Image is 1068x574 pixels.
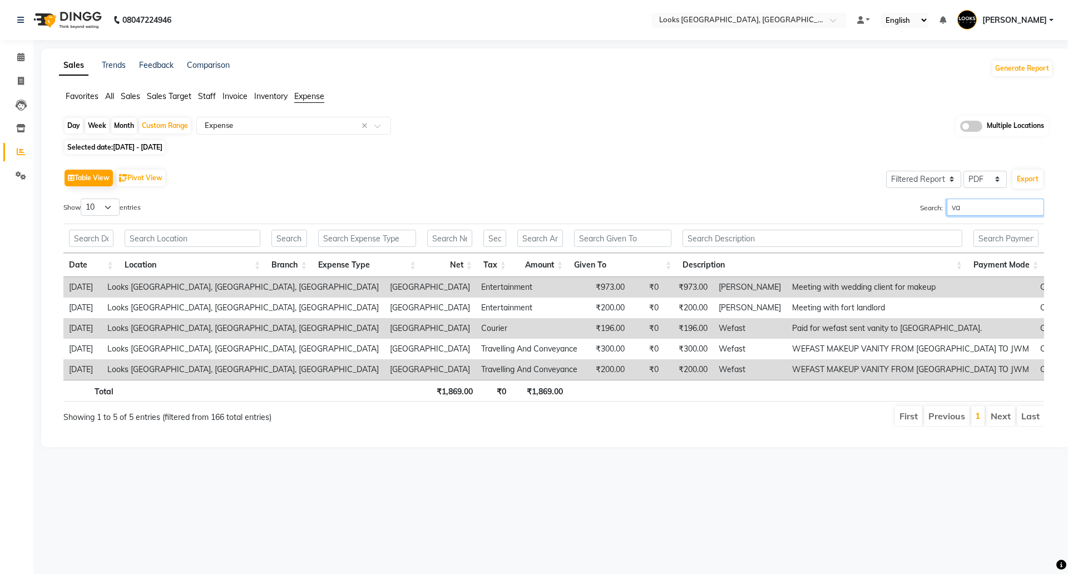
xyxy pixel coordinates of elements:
[512,380,568,402] th: ₹1,869.00
[476,277,583,298] td: Entertainment
[102,298,384,318] td: Looks [GEOGRAPHIC_DATA], [GEOGRAPHIC_DATA], [GEOGRAPHIC_DATA]
[384,359,476,380] td: [GEOGRAPHIC_DATA]
[198,91,216,101] span: Staff
[111,118,137,133] div: Month
[63,318,102,339] td: [DATE]
[982,14,1047,26] span: [PERSON_NAME]
[1012,170,1043,189] button: Export
[187,60,230,70] a: Comparison
[119,174,127,182] img: pivot.png
[65,118,83,133] div: Day
[147,91,191,101] span: Sales Target
[517,230,563,247] input: Search Amount
[69,230,113,247] input: Search Date
[664,277,713,298] td: ₹973.00
[384,298,476,318] td: [GEOGRAPHIC_DATA]
[139,118,191,133] div: Custom Range
[63,359,102,380] td: [DATE]
[987,121,1044,132] span: Multiple Locations
[427,230,472,247] input: Search Net
[222,91,248,101] span: Invoice
[476,339,583,359] td: Travelling And Conveyance
[116,170,165,186] button: Pivot View
[947,199,1044,216] input: Search:
[121,91,140,101] span: Sales
[122,4,171,36] b: 08047224946
[422,253,478,277] th: Net: activate to sort column ascending
[102,339,384,359] td: Looks [GEOGRAPHIC_DATA], [GEOGRAPHIC_DATA], [GEOGRAPHIC_DATA]
[787,277,1035,298] td: Meeting with wedding client for makeup
[476,359,583,380] td: Travelling And Conveyance
[476,318,583,339] td: Courier
[63,380,119,402] th: Total
[713,359,787,380] td: Wefast
[119,253,266,277] th: Location: activate to sort column ascending
[384,277,476,298] td: [GEOGRAPHIC_DATA]
[574,230,671,247] input: Search Given To
[583,339,630,359] td: ₹300.00
[630,339,664,359] td: ₹0
[362,120,371,132] span: Clear all
[422,380,478,402] th: ₹1,869.00
[139,60,174,70] a: Feedback
[63,298,102,318] td: [DATE]
[713,277,787,298] td: [PERSON_NAME]
[384,318,476,339] td: [GEOGRAPHIC_DATA]
[583,359,630,380] td: ₹200.00
[713,298,787,318] td: [PERSON_NAME]
[113,143,162,151] span: [DATE] - [DATE]
[583,277,630,298] td: ₹973.00
[630,298,664,318] td: ₹0
[294,91,324,101] span: Expense
[28,4,105,36] img: logo
[483,230,506,247] input: Search Tax
[384,339,476,359] td: [GEOGRAPHIC_DATA]
[973,230,1039,247] input: Search Payment Mode
[63,277,102,298] td: [DATE]
[664,339,713,359] td: ₹300.00
[664,318,713,339] td: ₹196.00
[102,359,384,380] td: Looks [GEOGRAPHIC_DATA], [GEOGRAPHIC_DATA], [GEOGRAPHIC_DATA]
[713,318,787,339] td: Wefast
[957,10,977,29] img: Mangesh Mishra
[254,91,288,101] span: Inventory
[920,199,1044,216] label: Search:
[85,118,109,133] div: Week
[476,298,583,318] td: Entertainment
[63,253,119,277] th: Date: activate to sort column ascending
[65,170,113,186] button: Table View
[266,253,313,277] th: Branch: activate to sort column ascending
[66,91,98,101] span: Favorites
[664,298,713,318] td: ₹200.00
[105,91,114,101] span: All
[664,359,713,380] td: ₹200.00
[478,380,512,402] th: ₹0
[102,318,384,339] td: Looks [GEOGRAPHIC_DATA], [GEOGRAPHIC_DATA], [GEOGRAPHIC_DATA]
[787,298,1035,318] td: Meeting with fort landlord
[512,253,568,277] th: Amount: activate to sort column ascending
[318,230,416,247] input: Search Expense Type
[713,339,787,359] td: Wefast
[787,339,1035,359] td: WEFAST MAKEUP VANITY FROM [GEOGRAPHIC_DATA] TO JWM
[63,405,462,423] div: Showing 1 to 5 of 5 entries (filtered from 166 total entries)
[992,61,1052,76] button: Generate Report
[313,253,422,277] th: Expense Type: activate to sort column ascending
[59,56,88,76] a: Sales
[787,318,1035,339] td: Paid for wefast sent vanity to [GEOGRAPHIC_DATA].
[81,199,120,216] select: Showentries
[65,140,165,154] span: Selected date:
[63,199,141,216] label: Show entries
[630,359,664,380] td: ₹0
[787,359,1035,380] td: WEFAST MAKEUP VANITY FROM [GEOGRAPHIC_DATA] TO JWM
[630,318,664,339] td: ₹0
[583,318,630,339] td: ₹196.00
[583,298,630,318] td: ₹200.00
[968,253,1044,277] th: Payment Mode: activate to sort column ascending
[630,277,664,298] td: ₹0
[63,339,102,359] td: [DATE]
[975,410,981,421] a: 1
[568,253,677,277] th: Given To: activate to sort column ascending
[102,60,126,70] a: Trends
[478,253,512,277] th: Tax: activate to sort column ascending
[271,230,307,247] input: Search Branch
